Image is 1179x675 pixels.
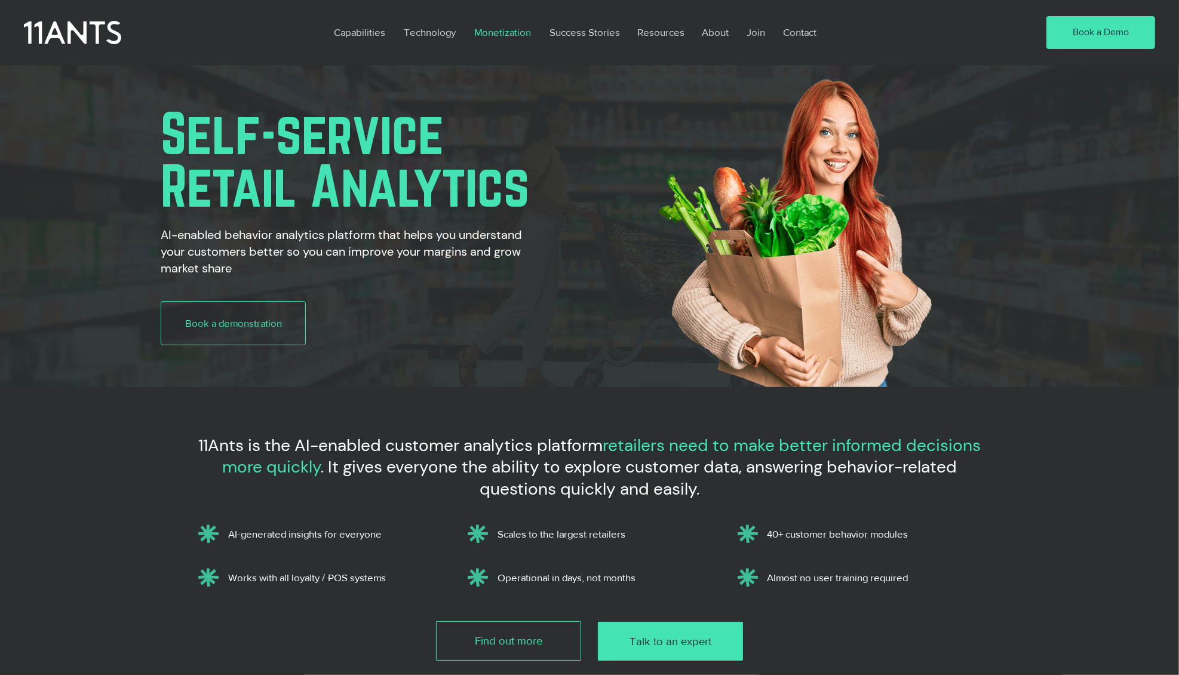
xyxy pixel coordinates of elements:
[325,19,395,46] a: Capabilities
[628,19,693,46] a: Resources
[631,19,690,46] p: Resources
[498,528,714,540] p: Scales to the largest retailers
[541,19,628,46] a: Success Stories
[228,572,445,584] p: Works with all loyalty / POS systems
[693,19,738,46] a: About
[696,19,735,46] p: About
[465,19,541,46] a: Monetization
[222,434,981,478] span: retailers need to make better informed decisions more quickly
[328,19,391,46] p: Capabilities
[321,456,957,499] span: . It gives everyone the ability to explore customer data, answering behavior-related questions qu...
[475,633,542,649] span: Find out more
[228,528,382,539] span: AI-generated insights for everyone
[738,19,774,46] a: Join
[774,19,827,46] a: Contact
[741,19,771,46] p: Join
[325,19,1012,46] nav: Site
[468,19,537,46] p: Monetization
[185,316,282,330] span: Book a demonstration
[398,19,462,46] p: Technology
[161,102,444,165] span: Self-service
[161,301,306,345] a: Book a demonstration
[395,19,465,46] a: Technology
[198,434,603,456] span: 11Ants is the AI-enabled customer analytics platform
[598,622,743,661] a: Talk to an expert
[498,572,714,584] p: Operational in days, not months
[767,528,984,540] p: 40+ customer behavior modules
[161,226,534,277] h2: AI-enabled behavior analytics platform that helps you understand your customers better so you can...
[777,19,822,46] p: Contact
[1073,26,1129,39] span: Book a Demo
[630,634,711,649] span: Talk to an expert
[436,621,581,660] a: Find out more
[1046,16,1155,50] a: Book a Demo
[161,154,529,217] span: Retail Analytics
[767,572,984,584] p: Almost no user training required
[544,19,626,46] p: Success Stories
